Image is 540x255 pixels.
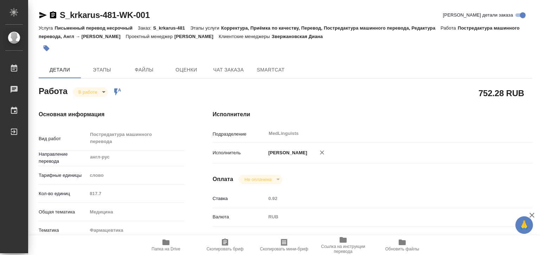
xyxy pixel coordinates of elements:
[260,247,308,251] span: Скопировать мини-бриф
[255,235,314,255] button: Скопировать мини-бриф
[39,151,87,165] p: Направление перевода
[60,10,150,20] a: S_krkarus-481-WK-001
[266,149,307,156] p: [PERSON_NAME]
[87,224,184,236] div: Фармацевтика
[239,175,282,184] div: В работе
[126,34,174,39] p: Проектный менеджер
[39,84,67,97] h2: Работа
[441,25,458,31] p: Работа
[153,25,190,31] p: S_krkarus-481
[443,12,513,19] span: [PERSON_NAME] детали заказа
[87,188,184,199] input: Пустое поле
[54,25,138,31] p: Письменный перевод несрочный
[318,244,368,254] span: Ссылка на инструкции перевода
[221,25,441,31] p: Корректура, Приёмка по качеству, Перевод, Постредактура машинного перевода, Редактура
[49,11,57,19] button: Скопировать ссылку
[478,87,524,99] h2: 752.28 RUB
[39,172,87,179] p: Тарифные единицы
[266,193,506,204] input: Пустое поле
[272,34,328,39] p: Звержановская Диана
[242,176,274,182] button: Не оплачена
[152,247,180,251] span: Папка на Drive
[195,235,255,255] button: Скопировать бриф
[213,110,532,119] h4: Исполнители
[213,195,266,202] p: Ставка
[39,41,54,56] button: Добавить тэг
[87,206,184,218] div: Медицина
[213,213,266,220] p: Валюта
[127,66,161,74] span: Файлы
[213,175,233,184] h4: Оплата
[254,66,288,74] span: SmartCat
[212,66,245,74] span: Чат заказа
[87,169,184,181] div: слово
[518,218,530,232] span: 🙏
[213,149,266,156] p: Исполнитель
[314,235,373,255] button: Ссылка на инструкции перевода
[515,216,533,234] button: 🙏
[73,87,108,97] div: В работе
[39,110,185,119] h4: Основная информация
[39,135,87,142] p: Вид работ
[314,145,330,160] button: Удалить исполнителя
[39,25,54,31] p: Услуга
[219,34,272,39] p: Клиентские менеджеры
[39,227,87,234] p: Тематика
[138,25,153,31] p: Заказ:
[174,34,219,39] p: [PERSON_NAME]
[43,66,77,74] span: Детали
[206,247,243,251] span: Скопировать бриф
[136,235,195,255] button: Папка на Drive
[169,66,203,74] span: Оценки
[85,66,119,74] span: Этапы
[213,131,266,138] p: Подразделение
[39,209,87,216] p: Общая тематика
[39,190,87,197] p: Кол-во единиц
[385,247,419,251] span: Обновить файлы
[190,25,221,31] p: Этапы услуги
[39,11,47,19] button: Скопировать ссылку для ЯМессенджера
[76,89,99,95] button: В работе
[373,235,432,255] button: Обновить файлы
[266,211,506,223] div: RUB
